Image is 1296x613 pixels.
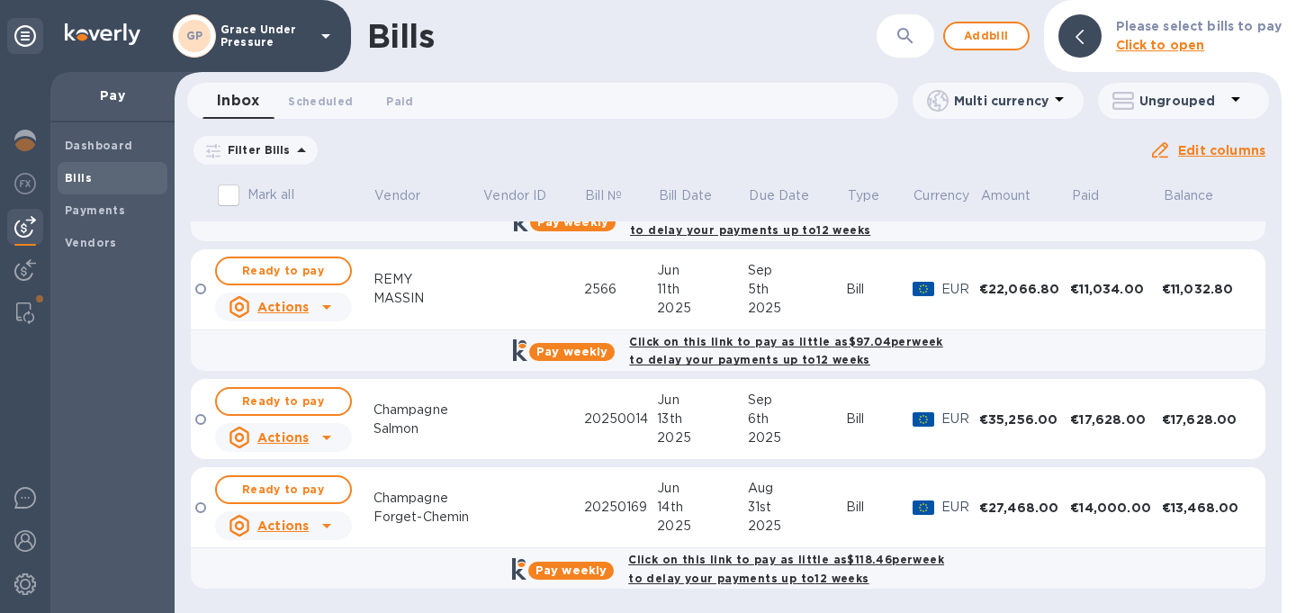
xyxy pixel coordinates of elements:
[65,203,125,217] b: Payments
[1178,143,1265,158] u: Edit columns
[367,17,434,55] h1: Bills
[659,186,735,205] span: Bill Date
[374,186,444,205] span: Vendor
[1116,19,1282,33] b: Please select bills to pay
[659,186,712,205] p: Bill Date
[1116,38,1205,52] b: Click to open
[846,280,913,299] div: Bill
[748,280,846,299] div: 5th
[848,186,904,205] span: Type
[981,186,1031,205] p: Amount
[1162,280,1249,298] div: €11,032.80
[373,401,482,419] div: Champagne
[220,142,291,158] p: Filter Bills
[584,280,658,299] div: 2566
[257,300,309,314] u: Actions
[941,410,979,428] p: EUR
[748,517,846,536] div: 2025
[585,186,645,205] span: Bill №
[373,419,482,438] div: Salmon
[386,92,413,111] span: Paid
[14,173,36,194] img: Foreign exchange
[846,498,913,517] div: Bill
[748,391,846,410] div: Sep
[1162,410,1249,428] div: €17,628.00
[913,186,969,205] p: Currency
[288,92,353,111] span: Scheduled
[657,410,747,428] div: 13th
[657,498,747,517] div: 14th
[1164,186,1214,205] p: Balance
[483,186,570,205] span: Vendor ID
[979,499,1070,517] div: €27,468.00
[65,23,140,45] img: Logo
[584,498,658,517] div: 20250169
[483,186,546,205] p: Vendor ID
[748,498,846,517] div: 31st
[657,280,747,299] div: 11th
[959,25,1013,47] span: Add bill
[247,185,294,204] p: Mark all
[979,410,1070,428] div: €35,256.00
[748,299,846,318] div: 2025
[186,29,203,42] b: GP
[749,186,809,205] p: Due Date
[231,260,336,282] span: Ready to pay
[657,428,747,447] div: 2025
[65,236,117,249] b: Vendors
[941,498,979,517] p: EUR
[257,430,309,445] u: Actions
[657,479,747,498] div: Jun
[536,345,607,358] b: Pay weekly
[981,186,1055,205] span: Amount
[1070,280,1161,298] div: €11,034.00
[374,186,420,205] p: Vendor
[941,280,979,299] p: EUR
[1072,186,1123,205] span: Paid
[628,553,944,585] b: Click on this link to pay as little as $118.46 per week to delay your payments up to 12 weeks
[257,518,309,533] u: Actions
[749,186,832,205] span: Due Date
[657,261,747,280] div: Jun
[657,517,747,536] div: 2025
[65,171,92,185] b: Bills
[231,479,336,500] span: Ready to pay
[629,335,942,367] b: Click on this link to pay as little as $97.04 per week to delay your payments up to 12 weeks
[220,23,310,49] p: Grace Under Pressure
[215,257,352,285] button: Ready to pay
[373,508,482,527] div: Forget-Chemin
[585,186,622,205] p: Bill №
[657,391,747,410] div: Jun
[748,410,846,428] div: 6th
[954,92,1048,110] p: Multi currency
[657,299,747,318] div: 2025
[1070,499,1161,517] div: €14,000.00
[748,428,846,447] div: 2025
[846,410,913,428] div: Bill
[584,410,658,428] div: 20250014
[979,280,1070,298] div: €22,066.80
[1072,186,1100,205] p: Paid
[748,261,846,280] div: Sep
[215,387,352,416] button: Ready to pay
[373,489,482,508] div: Champagne
[215,475,352,504] button: Ready to pay
[1164,186,1237,205] span: Balance
[1162,499,1249,517] div: €13,468.00
[537,215,608,229] b: Pay weekly
[7,18,43,54] div: Unpin categories
[1070,410,1161,428] div: €17,628.00
[65,86,160,104] p: Pay
[65,139,133,152] b: Dashboard
[373,289,482,308] div: MASSIN
[943,22,1030,50] button: Addbill
[373,270,482,289] div: REMY
[1139,92,1225,110] p: Ungrouped
[535,563,607,577] b: Pay weekly
[848,186,880,205] p: Type
[748,479,846,498] div: Aug
[217,88,259,113] span: Inbox
[231,391,336,412] span: Ready to pay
